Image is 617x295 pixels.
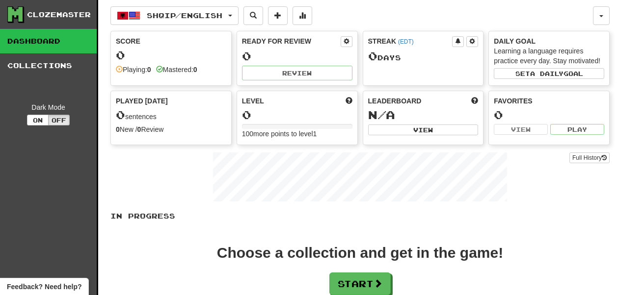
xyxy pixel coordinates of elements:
[268,6,288,25] button: Add sentence to collection
[368,36,453,46] div: Streak
[116,96,168,106] span: Played [DATE]
[530,70,563,77] span: a daily
[116,108,125,122] span: 0
[471,96,478,106] span: This week in points, UTC
[147,11,222,20] span: Shqip / English
[7,102,89,112] div: Dark Mode
[116,65,151,74] div: Playing:
[110,211,610,221] p: In Progress
[494,96,604,106] div: Favorites
[217,246,503,260] div: Choose a collection and get in the game!
[242,109,352,121] div: 0
[550,124,604,135] button: Play
[27,10,91,20] div: Clozemaster
[293,6,312,25] button: More stats
[242,96,264,106] span: Level
[368,124,479,135] button: View
[368,108,395,122] span: N/A
[137,125,141,133] strong: 0
[242,129,352,139] div: 100 more points to level 1
[242,36,341,46] div: Ready for Review
[116,124,226,134] div: New / Review
[368,96,422,106] span: Leaderboard
[494,68,604,79] button: Seta dailygoal
[243,6,263,25] button: Search sentences
[116,125,120,133] strong: 0
[193,66,197,74] strong: 0
[147,66,151,74] strong: 0
[156,65,197,74] div: Mastered:
[346,96,352,106] span: Score more points to level up
[27,115,49,125] button: On
[368,49,377,63] span: 0
[494,36,604,46] div: Daily Goal
[242,66,352,80] button: Review
[398,38,414,45] a: (EDT)
[116,36,226,46] div: Score
[368,50,479,63] div: Day s
[569,152,610,163] a: Full History
[48,115,70,125] button: Off
[116,49,226,61] div: 0
[494,124,548,135] button: View
[494,109,604,121] div: 0
[7,282,81,292] span: Open feedback widget
[494,46,604,66] div: Learning a language requires practice every day. Stay motivated!
[242,50,352,62] div: 0
[329,272,391,295] button: Start
[110,6,239,25] button: Shqip/English
[116,109,226,122] div: sentences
